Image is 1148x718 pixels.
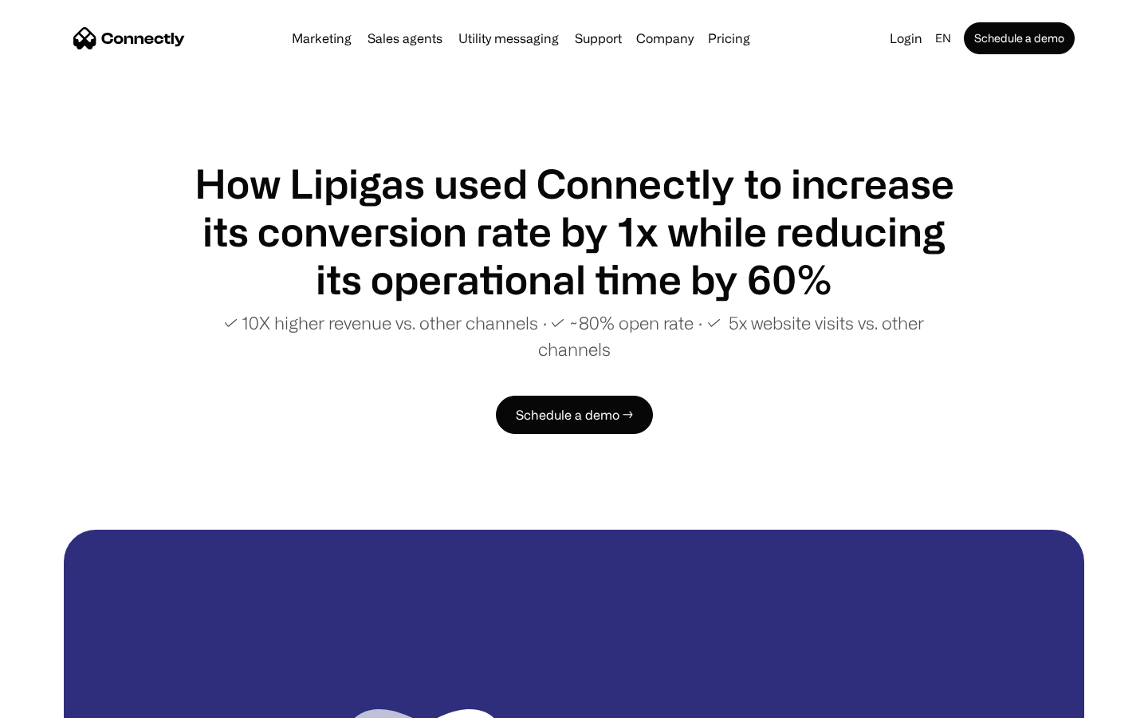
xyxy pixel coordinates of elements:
h1: How Lipigas used Connectly to increase its conversion rate by 1x while reducing its operational t... [191,160,957,303]
a: Sales agents [361,32,449,45]
p: ✓ 10X higher revenue vs. other channels ∙ ✓ ~80% open rate ∙ ✓ 5x website visits vs. other channels [191,310,957,362]
a: Login [883,27,929,49]
a: Pricing [702,32,757,45]
div: Company [636,27,694,49]
a: Marketing [285,32,358,45]
aside: Language selected: English [16,688,96,712]
a: Support [568,32,628,45]
ul: Language list [32,690,96,712]
div: en [935,27,951,49]
a: Schedule a demo → [496,396,653,434]
a: Utility messaging [452,32,565,45]
a: Schedule a demo [964,22,1075,54]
